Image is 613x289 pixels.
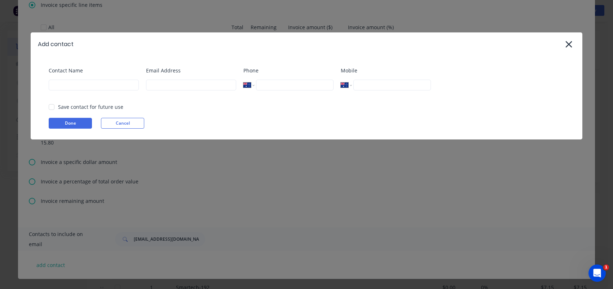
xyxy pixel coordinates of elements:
label: Email Address [146,67,236,74]
div: Save contact for future use [58,103,123,111]
div: Add contact [38,40,74,49]
span: 1 [603,264,609,270]
button: Cancel [101,118,144,129]
label: Contact Name [49,67,139,74]
label: Mobile [341,67,431,74]
iframe: Intercom live chat [588,264,606,282]
label: Phone [243,67,334,74]
button: Done [49,118,92,129]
